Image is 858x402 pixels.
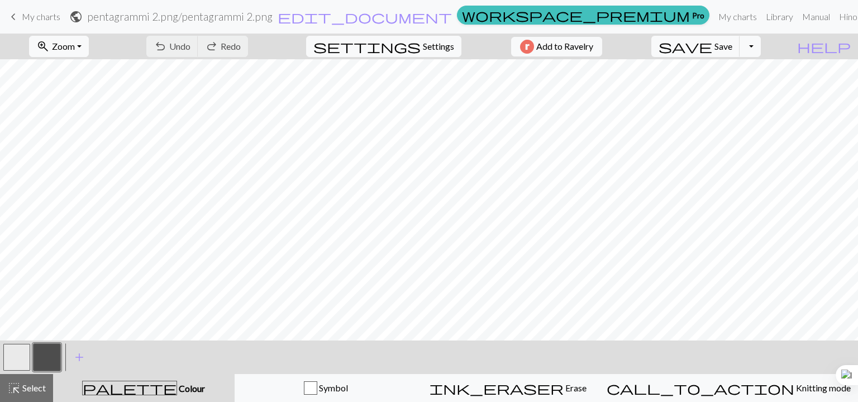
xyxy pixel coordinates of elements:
[87,10,273,23] h2: pentagrammi 2.png / pentagrammi 2.png
[69,9,83,25] span: public
[83,380,177,396] span: palette
[599,374,858,402] button: Knitting mode
[536,40,593,54] span: Add to Ravelry
[457,6,709,25] a: Pro
[607,380,794,396] span: call_to_action
[306,36,461,57] button: SettingsSettings
[423,40,454,53] span: Settings
[313,39,421,54] span: settings
[564,382,587,393] span: Erase
[7,9,20,25] span: keyboard_arrow_left
[53,374,235,402] button: Colour
[73,349,86,365] span: add
[797,39,851,54] span: help
[7,7,60,26] a: My charts
[7,380,21,396] span: highlight_alt
[417,374,599,402] button: Erase
[761,6,798,28] a: Library
[714,6,761,28] a: My charts
[651,36,740,57] button: Save
[235,374,417,402] button: Symbol
[22,11,60,22] span: My charts
[177,383,205,394] span: Colour
[52,41,75,51] span: Zoom
[511,37,602,56] button: Add to Ravelry
[798,6,835,28] a: Manual
[278,9,452,25] span: edit_document
[29,36,89,57] button: Zoom
[714,41,732,51] span: Save
[430,380,564,396] span: ink_eraser
[462,7,690,23] span: workspace_premium
[21,382,46,393] span: Select
[659,39,712,54] span: save
[317,382,348,393] span: Symbol
[520,40,534,54] img: Ravelry
[36,39,50,54] span: zoom_in
[794,382,851,393] span: Knitting mode
[313,40,421,53] i: Settings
